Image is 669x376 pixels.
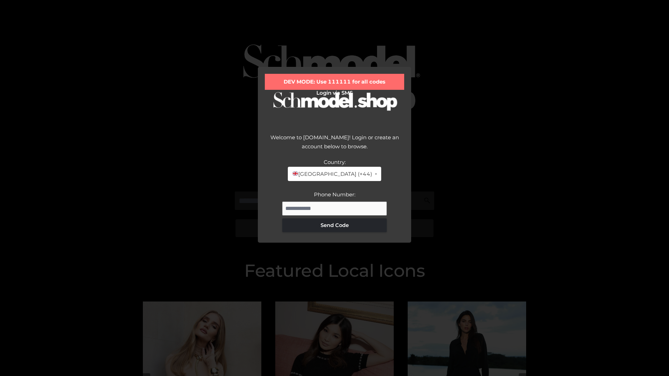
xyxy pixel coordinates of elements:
[293,171,298,176] img: 🇬🇧
[324,159,346,165] label: Country:
[265,74,404,90] div: DEV MODE: Use 111111 for all codes
[282,218,387,232] button: Send Code
[265,133,404,158] div: Welcome to [DOMAIN_NAME]! Login or create an account below to browse.
[265,90,404,96] h2: Login via SMS
[292,170,372,179] span: [GEOGRAPHIC_DATA] (+44)
[314,191,355,198] label: Phone Number:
